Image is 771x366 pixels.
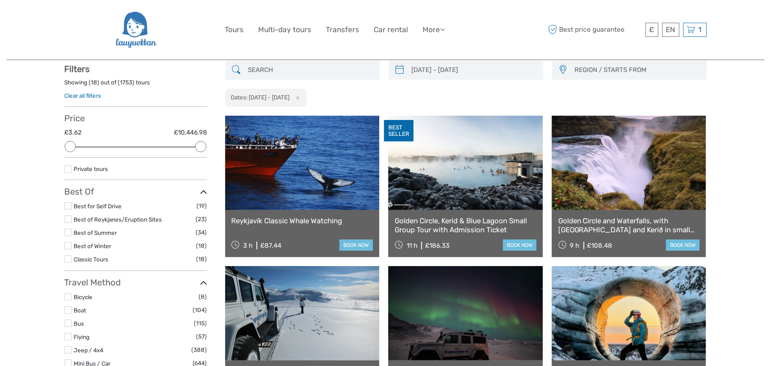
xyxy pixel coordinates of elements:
[196,332,207,342] span: (57)
[74,320,84,327] a: Bus
[74,333,90,340] a: Flying
[65,78,207,92] div: Showing ( ) out of ( ) tours
[339,240,373,251] a: book now
[570,242,580,249] span: 9 h
[225,24,244,36] a: Tours
[423,24,445,36] a: More
[74,243,112,249] a: Best of Winter
[74,229,117,236] a: Best of Summer
[425,242,450,249] div: £186.33
[326,24,360,36] a: Transfers
[666,240,700,251] a: book now
[120,78,133,87] label: 1753
[374,24,408,36] a: Car rental
[74,307,86,314] a: Boat
[91,78,98,87] label: 18
[65,64,90,74] strong: Filters
[74,203,122,210] a: Best for Self Drive
[232,216,373,225] a: Reykjavík Classic Whale Watching
[546,23,643,37] span: Best price guarantee
[231,94,289,101] h2: Dates: [DATE] - [DATE]
[65,277,207,288] h3: Travel Method
[194,318,207,328] span: (115)
[12,15,97,22] p: We're away right now. Please check back later!
[408,63,539,78] input: SELECT DATES
[243,242,253,249] span: 3 h
[395,216,536,234] a: Golden Circle, Kerid & Blue Lagoon Small Group Tour with Admission Ticket
[98,13,109,24] button: Open LiveChat chat widget
[245,63,375,78] input: SEARCH
[174,128,207,137] label: £10,446.98
[407,242,417,249] span: 11 h
[649,25,655,34] span: £
[197,201,207,211] span: (19)
[74,294,93,300] a: Bicycle
[65,92,101,99] a: Clear all filters
[196,241,207,251] span: (18)
[65,113,207,123] h3: Price
[384,120,414,141] div: BEST SELLER
[196,254,207,264] span: (18)
[196,214,207,224] span: (23)
[65,128,82,137] label: £3.62
[587,242,613,249] div: £108.48
[74,347,104,354] a: Jeep / 4x4
[74,256,109,263] a: Classic Tours
[571,63,703,77] button: REGION / STARTS FROM
[65,186,207,197] h3: Best Of
[260,242,281,249] div: £87.44
[199,292,207,302] span: (8)
[503,240,536,251] a: book now
[192,345,207,355] span: (388)
[115,6,156,53] img: 2954-36deae89-f5b4-4889-ab42-60a468582106_logo_big.png
[697,25,703,34] span: 1
[193,305,207,315] span: (104)
[662,23,679,37] div: EN
[558,216,700,234] a: Golden Circle and Waterfalls, with [GEOGRAPHIC_DATA] and Kerið in small group
[291,93,302,102] button: x
[74,216,162,223] a: Best of Reykjanes/Eruption Sites
[74,165,108,172] a: Private tours
[196,228,207,237] span: (34)
[259,24,312,36] a: Multi-day tours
